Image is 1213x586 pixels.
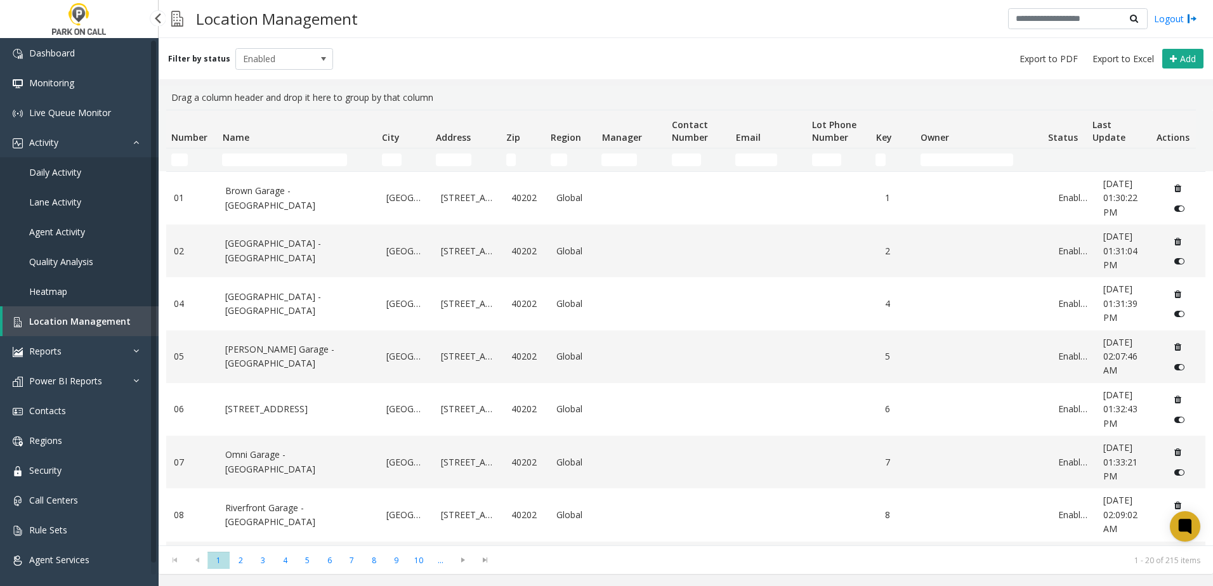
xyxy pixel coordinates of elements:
span: [DATE] 01:32:43 PM [1103,389,1138,429]
a: Enabled [1058,402,1088,416]
a: 01 [174,191,210,205]
input: Zip Filter [506,153,516,166]
td: Actions Filter [1151,148,1196,171]
span: Location Management [29,315,131,327]
span: Page 4 [274,552,296,569]
a: 5 [885,349,915,363]
span: Go to the last page [474,551,496,569]
a: 40202 [511,402,541,416]
a: [GEOGRAPHIC_DATA] - [GEOGRAPHIC_DATA] [225,237,371,265]
span: Export to PDF [1020,53,1078,65]
span: Security [29,464,62,476]
img: 'icon' [13,496,23,506]
span: Go to the next page [452,551,474,569]
td: Zip Filter [501,148,546,171]
a: [STREET_ADDRESS] [225,402,371,416]
div: Drag a column header and drop it here to group by that column [166,86,1205,110]
td: Name Filter [217,148,376,171]
a: 08 [174,508,210,522]
button: Delete [1168,337,1188,357]
button: Add [1162,49,1203,69]
button: Delete [1168,442,1188,462]
button: Disable [1168,356,1191,377]
span: Enabled [236,49,313,69]
a: 4 [885,297,915,311]
a: 40202 [511,508,541,522]
h3: Location Management [190,3,364,34]
a: [GEOGRAPHIC_DATA] [386,508,426,522]
span: Go to the last page [476,555,494,565]
img: 'icon' [13,79,23,89]
span: Page 7 [341,552,363,569]
a: 04 [174,297,210,311]
span: Page 11 [429,552,452,569]
a: Global [556,455,593,469]
span: Lane Activity [29,196,81,208]
span: Export to Excel [1092,53,1154,65]
img: 'icon' [13,108,23,119]
td: Owner Filter [915,148,1043,171]
button: Delete [1168,389,1188,410]
span: Quality Analysis [29,256,93,268]
button: Disable [1168,304,1191,324]
span: City [382,131,400,143]
span: [DATE] 01:31:04 PM [1103,230,1138,271]
span: Go to the next page [454,555,471,565]
img: 'icon' [13,138,23,148]
button: Delete [1168,495,1188,515]
th: Actions [1151,110,1196,148]
input: Name Filter [222,153,347,166]
input: Email Filter [735,153,777,166]
button: Delete [1168,178,1188,199]
span: Name [223,131,249,143]
span: Page 5 [296,552,318,569]
span: [DATE] 01:30:22 PM [1103,178,1138,218]
a: Riverfront Garage - [GEOGRAPHIC_DATA] [225,501,371,530]
img: 'icon' [13,436,23,446]
a: Enabled [1058,508,1088,522]
input: Lot Phone Number Filter [812,153,841,166]
input: Contact Number Filter [672,153,701,166]
span: Live Queue Monitor [29,107,111,119]
a: 40202 [511,191,541,205]
a: [STREET_ADDRESS] [441,455,497,469]
a: [STREET_ADDRESS] [441,244,497,258]
a: Global [556,191,593,205]
button: Disable [1168,409,1191,429]
a: [GEOGRAPHIC_DATA] - [GEOGRAPHIC_DATA] [225,290,371,318]
td: City Filter [377,148,431,171]
span: Contacts [29,405,66,417]
span: Manager [602,131,642,143]
span: Region [551,131,581,143]
span: Daily Activity [29,166,81,178]
th: Status [1043,110,1087,148]
a: [STREET_ADDRESS] [441,402,497,416]
td: Contact Number Filter [667,148,730,171]
span: Heatmap [29,285,67,297]
span: Page 3 [252,552,274,569]
a: 06 [174,402,210,416]
span: Add [1180,53,1196,65]
a: Global [556,402,593,416]
a: 40202 [511,455,541,469]
a: [DATE] 02:07:46 AM [1103,335,1152,378]
img: 'icon' [13,466,23,476]
button: Disable [1168,251,1191,271]
input: Region Filter [551,153,567,166]
span: Regions [29,434,62,446]
span: Address [436,131,471,143]
span: Number [171,131,207,143]
img: 'icon' [13,317,23,327]
img: 'icon' [13,347,23,357]
a: Enabled [1058,349,1088,363]
button: Delete [1168,284,1188,304]
span: Lot Phone Number [812,119,856,143]
a: 7 [885,455,915,469]
span: Power BI Reports [29,375,102,387]
a: [DATE] 01:30:22 PM [1103,177,1152,219]
a: 40202 [511,244,541,258]
a: Enabled [1058,244,1088,258]
a: [PERSON_NAME] Garage - [GEOGRAPHIC_DATA] [225,342,371,371]
a: [STREET_ADDRESS] [441,297,497,311]
a: [DATE] 01:31:04 PM [1103,230,1152,272]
